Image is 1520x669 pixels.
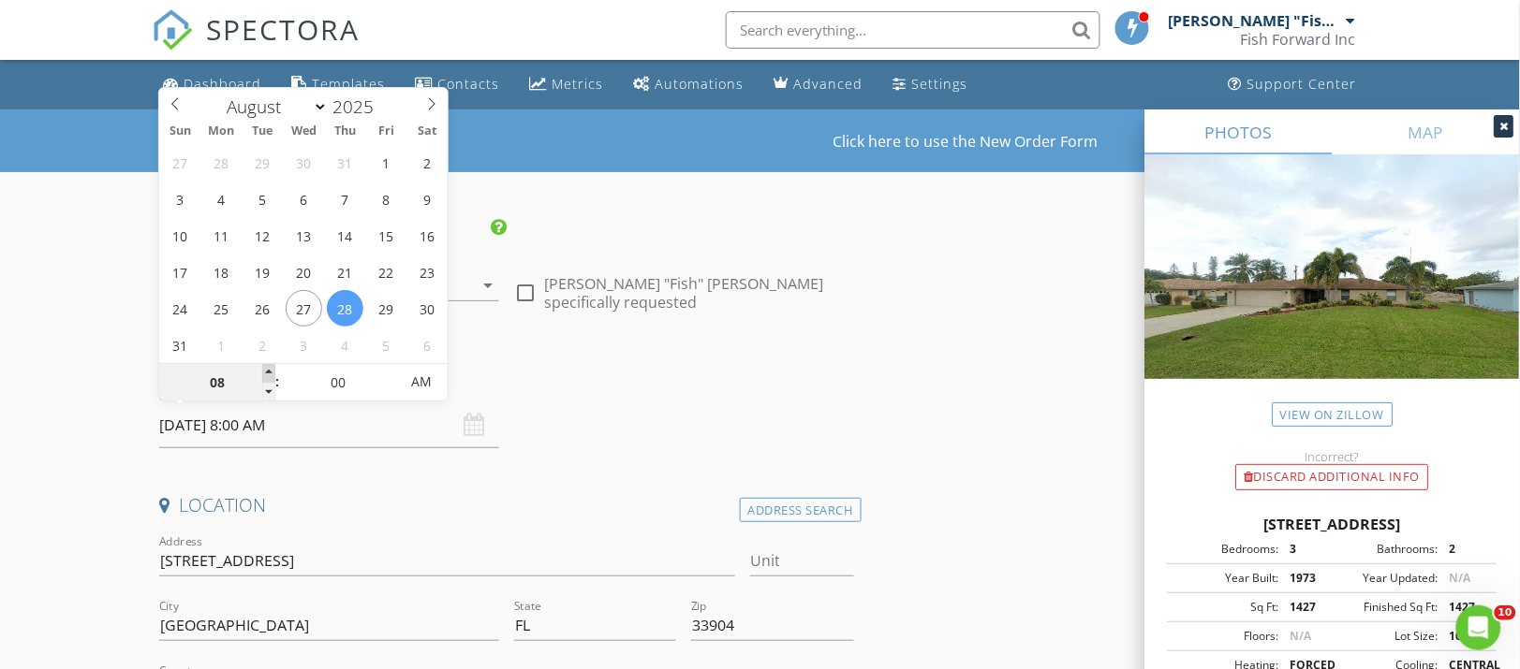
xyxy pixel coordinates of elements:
[655,75,744,93] div: Automations
[1333,109,1520,154] a: MAP
[1173,599,1279,616] div: Sq Ft:
[159,125,200,138] span: Sun
[409,144,446,181] span: August 2, 2025
[552,75,603,93] div: Metrics
[286,181,322,217] span: August 6, 2025
[244,181,281,217] span: August 5, 2025
[203,290,240,327] span: August 25, 2025
[911,75,967,93] div: Settings
[1145,109,1333,154] a: PHOTOS
[365,125,406,138] span: Fri
[406,125,448,138] span: Sat
[544,274,854,312] label: [PERSON_NAME] "Fish" [PERSON_NAME] specifically requested
[184,75,261,93] div: Dashboard
[626,67,751,102] a: Automations (Basic)
[1439,628,1492,645] div: 10000
[159,493,853,517] h4: Location
[1241,30,1356,49] div: Fish Forward Inc
[793,75,863,93] div: Advanced
[409,217,446,254] span: August 16, 2025
[1173,570,1279,587] div: Year Built:
[1169,11,1342,30] div: [PERSON_NAME] "Fish" [PERSON_NAME]
[409,254,446,290] span: August 23, 2025
[327,254,363,290] span: August 21, 2025
[885,67,975,102] a: Settings
[522,67,611,102] a: Metrics
[396,363,448,400] span: Click to toggle
[152,9,193,51] img: The Best Home Inspection Software - Spectora
[1247,75,1357,93] div: Support Center
[327,290,363,327] span: August 28, 2025
[1173,628,1279,645] div: Floors:
[766,67,870,102] a: Advanced
[200,125,242,138] span: Mon
[159,402,499,448] input: Select date
[286,327,322,363] span: September 3, 2025
[206,9,360,49] span: SPECTORA
[834,134,1099,149] a: Click here to use the New Order Form
[162,181,199,217] span: August 3, 2025
[1450,570,1471,586] span: N/A
[1145,449,1520,464] div: Incorrect?
[1333,599,1439,616] div: Finished Sq Ft:
[284,67,392,102] a: Templates
[1236,464,1429,490] div: Discard Additional info
[244,290,281,327] span: August 26, 2025
[740,498,862,523] div: Address Search
[1173,541,1279,558] div: Bedrooms:
[1333,570,1439,587] div: Year Updated:
[437,75,499,93] div: Contacts
[1145,154,1520,424] img: streetview
[162,327,199,363] span: August 31, 2025
[477,274,499,297] i: arrow_drop_down
[1279,541,1333,558] div: 3
[409,327,446,363] span: September 6, 2025
[327,181,363,217] span: August 7, 2025
[312,75,385,93] div: Templates
[328,95,390,119] input: Year
[1439,541,1492,558] div: 2
[409,290,446,327] span: August 30, 2025
[203,254,240,290] span: August 18, 2025
[407,67,507,102] a: Contacts
[327,144,363,181] span: July 31, 2025
[368,144,405,181] span: August 1, 2025
[1168,513,1498,535] div: [STREET_ADDRESS]
[409,181,446,217] span: August 9, 2025
[1221,67,1365,102] a: Support Center
[162,217,199,254] span: August 10, 2025
[1456,605,1501,650] iframe: Intercom live chat
[203,217,240,254] span: August 11, 2025
[1273,402,1394,428] a: View on Zillow
[1333,628,1439,645] div: Lot Size:
[242,125,283,138] span: Tue
[244,254,281,290] span: August 19, 2025
[368,327,405,363] span: September 5, 2025
[162,290,199,327] span: August 24, 2025
[244,327,281,363] span: September 2, 2025
[1279,570,1333,587] div: 1973
[327,217,363,254] span: August 14, 2025
[726,11,1100,49] input: Search everything...
[203,181,240,217] span: August 4, 2025
[203,327,240,363] span: September 1, 2025
[327,327,363,363] span: September 4, 2025
[286,254,322,290] span: August 20, 2025
[275,363,281,400] span: :
[286,290,322,327] span: August 27, 2025
[368,290,405,327] span: August 29, 2025
[324,125,365,138] span: Thu
[286,144,322,181] span: July 30, 2025
[244,144,281,181] span: July 29, 2025
[1439,599,1492,616] div: 1427
[152,25,360,65] a: SPECTORA
[162,254,199,290] span: August 17, 2025
[1333,541,1439,558] div: Bathrooms:
[368,181,405,217] span: August 8, 2025
[162,144,199,181] span: July 27, 2025
[368,217,405,254] span: August 15, 2025
[1279,599,1333,616] div: 1427
[1495,605,1516,620] span: 10
[155,67,269,102] a: Dashboard
[1291,628,1312,644] span: N/A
